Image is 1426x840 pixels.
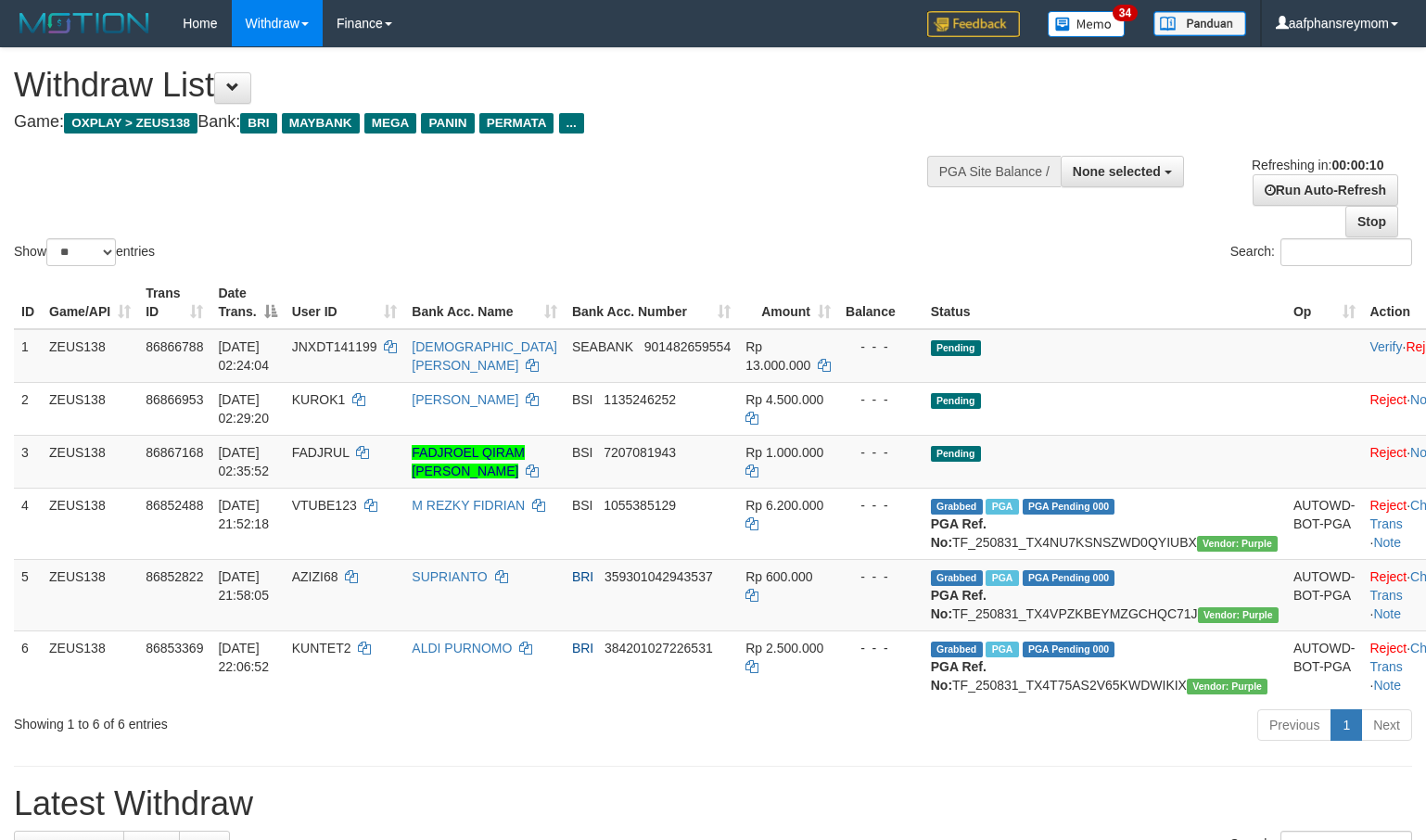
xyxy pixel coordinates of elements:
[14,9,155,37] img: MOTION_logo.png
[292,445,350,460] span: FADJRUL
[923,559,1286,630] td: TF_250831_TX4VPZKBEYMZGCHQC71J
[1361,709,1412,741] a: Next
[404,276,565,329] th: Bank Acc. Name: activate to sort column ascending
[14,630,42,702] td: 6
[745,641,823,655] span: Rp 2.500.000
[14,329,42,383] td: 1
[745,498,823,513] span: Rp 6.200.000
[218,339,269,373] span: [DATE] 02:24:04
[240,113,276,134] span: BRI
[572,392,593,407] span: BSI
[218,569,269,603] span: [DATE] 21:58:05
[42,382,138,435] td: ZEUS138
[42,276,138,329] th: Game/API: activate to sort column ascending
[745,392,823,407] span: Rp 4.500.000
[218,498,269,531] span: [DATE] 21:52:18
[14,785,1412,822] h1: Latest Withdraw
[1023,570,1115,586] span: PGA Pending
[138,276,210,329] th: Trans ID: activate to sort column ascending
[218,392,269,426] span: [DATE] 02:29:20
[1370,392,1407,407] a: Reject
[146,498,203,513] span: 86852488
[604,498,676,513] span: Copy 1055385129 to clipboard
[14,707,580,733] div: Showing 1 to 6 of 6 entries
[572,498,593,513] span: BSI
[1061,156,1184,187] button: None selected
[986,499,1018,515] span: Marked by aafsolysreylen
[559,113,584,134] span: ...
[838,276,923,329] th: Balance
[931,516,987,550] b: PGA Ref. No:
[1331,158,1383,172] strong: 00:00:10
[42,435,138,488] td: ZEUS138
[745,445,823,460] span: Rp 1.000.000
[146,569,203,584] span: 86852822
[146,445,203,460] span: 86867168
[364,113,417,134] span: MEGA
[931,499,983,515] span: Grabbed
[1331,709,1362,741] a: 1
[604,445,676,460] span: Copy 7207081943 to clipboard
[565,276,738,329] th: Bank Acc. Number: activate to sort column ascending
[1197,536,1278,552] span: Vendor URL: https://trx4.1velocity.biz
[745,569,812,584] span: Rp 600.000
[1286,630,1363,702] td: AUTOWD-BOT-PGA
[218,641,269,674] span: [DATE] 22:06:52
[572,445,593,460] span: BSI
[412,392,518,407] a: [PERSON_NAME]
[986,642,1018,657] span: Marked by aaftrukkakada
[846,390,916,409] div: - - -
[42,630,138,702] td: ZEUS138
[282,113,360,134] span: MAYBANK
[931,393,981,409] span: Pending
[14,435,42,488] td: 3
[412,339,557,373] a: [DEMOGRAPHIC_DATA][PERSON_NAME]
[14,113,932,132] h4: Game: Bank:
[46,238,116,266] select: Showentries
[572,339,633,354] span: SEABANK
[146,339,203,354] span: 86866788
[292,339,377,354] span: JNXDT141199
[210,276,284,329] th: Date Trans.: activate to sort column descending
[285,276,405,329] th: User ID: activate to sort column ascending
[421,113,474,134] span: PANIN
[846,639,916,657] div: - - -
[1370,445,1407,460] a: Reject
[931,659,987,693] b: PGA Ref. No:
[14,276,42,329] th: ID
[412,498,525,513] a: M REZKY FIDRIAN
[1373,535,1401,550] a: Note
[846,443,916,462] div: - - -
[605,569,713,584] span: Copy 359301042943537 to clipboard
[292,498,357,513] span: VTUBE123
[604,392,676,407] span: Copy 1135246252 to clipboard
[1187,679,1267,694] span: Vendor URL: https://trx4.1velocity.biz
[1370,498,1407,513] a: Reject
[644,339,731,354] span: Copy 901482659554 to clipboard
[1153,11,1246,36] img: panduan.png
[14,67,932,104] h1: Withdraw List
[1373,678,1401,693] a: Note
[1286,559,1363,630] td: AUTOWD-BOT-PGA
[218,445,269,478] span: [DATE] 02:35:52
[1023,499,1115,515] span: PGA Pending
[1370,641,1407,655] a: Reject
[14,382,42,435] td: 2
[412,569,487,584] a: SUPRIANTO
[1230,238,1412,266] label: Search:
[1286,276,1363,329] th: Op: activate to sort column ascending
[923,630,1286,702] td: TF_250831_TX4T75AS2V65KWDWIKIX
[14,488,42,559] td: 4
[1286,488,1363,559] td: AUTOWD-BOT-PGA
[1113,5,1138,21] span: 34
[572,569,593,584] span: BRI
[745,339,810,373] span: Rp 13.000.000
[292,641,351,655] span: KUNTET2
[846,496,916,515] div: - - -
[931,588,987,621] b: PGA Ref. No:
[64,113,197,134] span: OXPLAY > ZEUS138
[605,641,713,655] span: Copy 384201027226531 to clipboard
[479,113,554,134] span: PERMATA
[412,641,512,655] a: ALDI PURNOMO
[146,641,203,655] span: 86853369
